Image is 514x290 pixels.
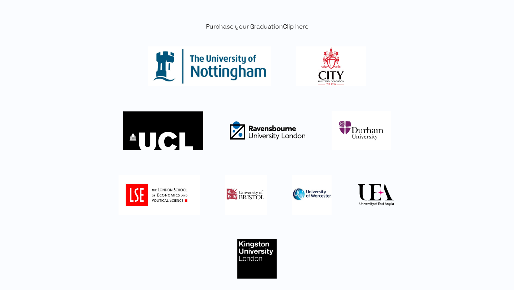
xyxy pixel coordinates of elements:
img: Untitled [225,175,267,214]
img: City [296,46,367,86]
img: Untitled [119,175,200,214]
img: Ravensbourne University London [228,111,307,150]
img: Untitled [356,175,396,215]
p: Purchase your GraduationClip here [50,22,464,31]
img: Nottingham [148,46,272,86]
img: Untitled [332,111,391,150]
img: Untitled [237,239,277,279]
img: University of Worcester [292,175,332,215]
img: University College London [123,111,203,150]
